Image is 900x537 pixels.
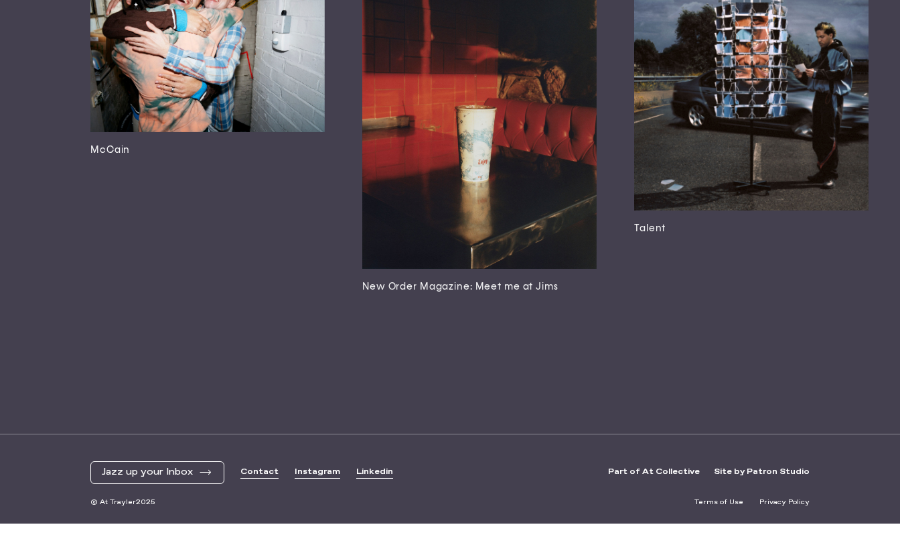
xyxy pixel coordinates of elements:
a: Linkedin [356,467,393,478]
h3: McCain [90,143,325,158]
a: Terms of Use [694,497,743,508]
a: Part of At Collective [608,467,700,478]
a: Contact [240,467,279,478]
a: Site by Patron Studio [714,467,810,478]
a: Instagram [295,467,340,478]
span: © At Trayler 2025 [90,497,155,508]
a: Privacy Policy [759,497,810,508]
button: Jazz up your Inbox [102,467,213,478]
h3: New Order Magazine: Meet me at Jims [362,280,597,294]
span: Jazz up your Inbox [102,467,193,478]
h3: Talent [634,221,869,236]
